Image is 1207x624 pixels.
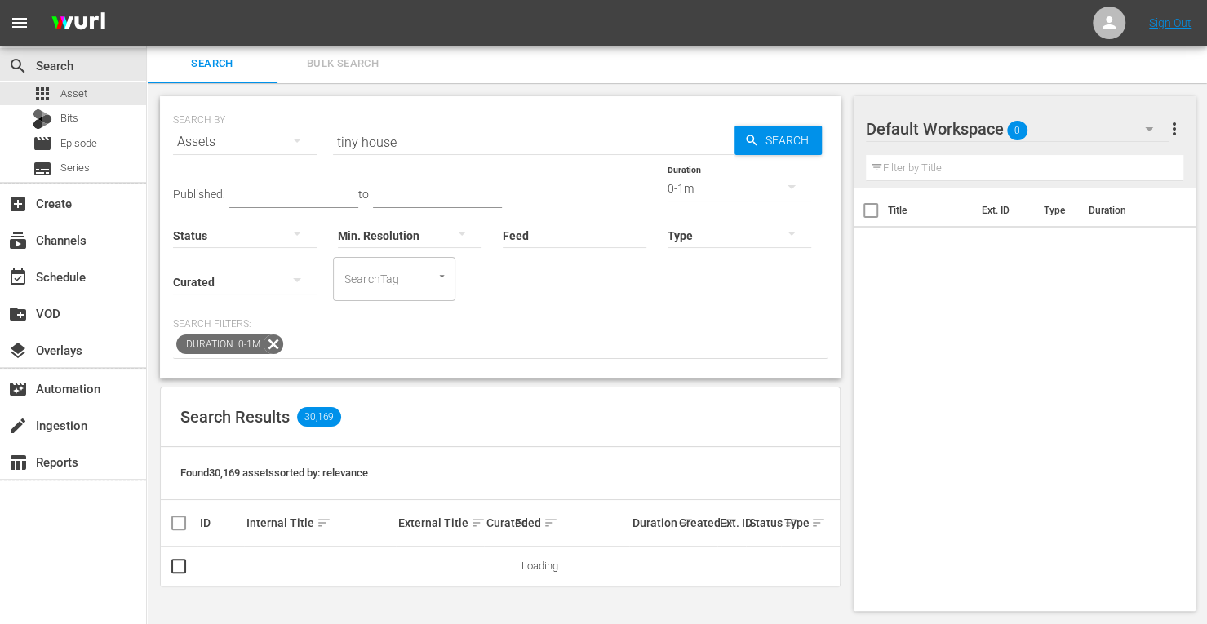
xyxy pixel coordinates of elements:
div: External Title [398,513,481,533]
span: Overlays [8,341,28,361]
span: Episode [60,135,97,152]
span: Create [8,194,28,214]
div: Status [748,513,779,533]
span: sort [471,516,486,530]
div: Duration [632,513,673,533]
div: Feed [515,513,627,533]
span: Asset [33,84,52,104]
span: Search [157,55,268,73]
span: Asset [60,86,87,102]
span: Search [8,56,28,76]
img: ans4CAIJ8jUAAAAAAAAAAAAAAAAAAAAAAAAgQb4GAAAAAAAAAAAAAAAAAAAAAAAAJMjXAAAAAAAAAAAAAAAAAAAAAAAAgAT5G... [39,4,118,42]
div: Bits [33,109,52,129]
button: Search [734,126,822,155]
span: Search [759,126,822,155]
span: 30,169 [297,407,341,427]
span: Series [60,160,90,176]
p: Search Filters: [173,317,828,331]
th: Title [888,188,972,233]
button: Open [434,268,450,284]
th: Duration [1078,188,1176,233]
span: Channels [8,231,28,250]
span: Schedule [8,268,28,287]
div: Assets [173,119,317,165]
div: Curated [486,516,511,529]
div: Created [679,513,715,533]
div: Default Workspace [866,106,1169,152]
span: Search Results [180,407,290,427]
div: Type [783,513,802,533]
span: Bits [60,110,78,126]
span: Ingestion [8,416,28,436]
span: Published: [173,188,225,201]
button: more_vert [1164,109,1183,148]
span: Episode [33,134,52,153]
a: Sign Out [1149,16,1191,29]
span: Series [33,159,52,179]
span: 0 [1007,113,1027,148]
span: Duration: 0-1m [176,334,264,354]
th: Type [1033,188,1078,233]
span: Found 30,169 assets sorted by: relevance [180,467,368,479]
span: to [358,188,369,201]
div: Ext. ID [720,516,744,529]
span: sort [317,516,331,530]
span: Bulk Search [287,55,398,73]
span: more_vert [1164,119,1183,139]
th: Ext. ID [972,188,1033,233]
span: Automation [8,379,28,399]
span: Reports [8,453,28,472]
div: Internal Title [246,513,393,533]
span: menu [10,13,29,33]
div: ID [200,516,242,529]
span: sort [544,516,558,530]
span: Loading... [521,560,565,572]
div: 0-1m [668,166,811,211]
span: VOD [8,304,28,324]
